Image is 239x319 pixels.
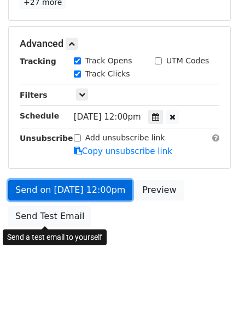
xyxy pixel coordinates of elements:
label: Track Opens [85,55,132,67]
strong: Filters [20,91,48,99]
iframe: Chat Widget [184,267,239,319]
a: Preview [135,180,183,200]
a: Send on [DATE] 12:00pm [8,180,132,200]
a: Copy unsubscribe link [74,146,172,156]
strong: Tracking [20,57,56,66]
strong: Schedule [20,111,59,120]
label: UTM Codes [166,55,209,67]
label: Track Clicks [85,68,130,80]
strong: Unsubscribe [20,134,73,143]
span: [DATE] 12:00pm [74,112,141,122]
a: Send Test Email [8,206,91,227]
h5: Advanced [20,38,219,50]
label: Add unsubscribe link [85,132,165,144]
div: Send a test email to yourself [3,229,107,245]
